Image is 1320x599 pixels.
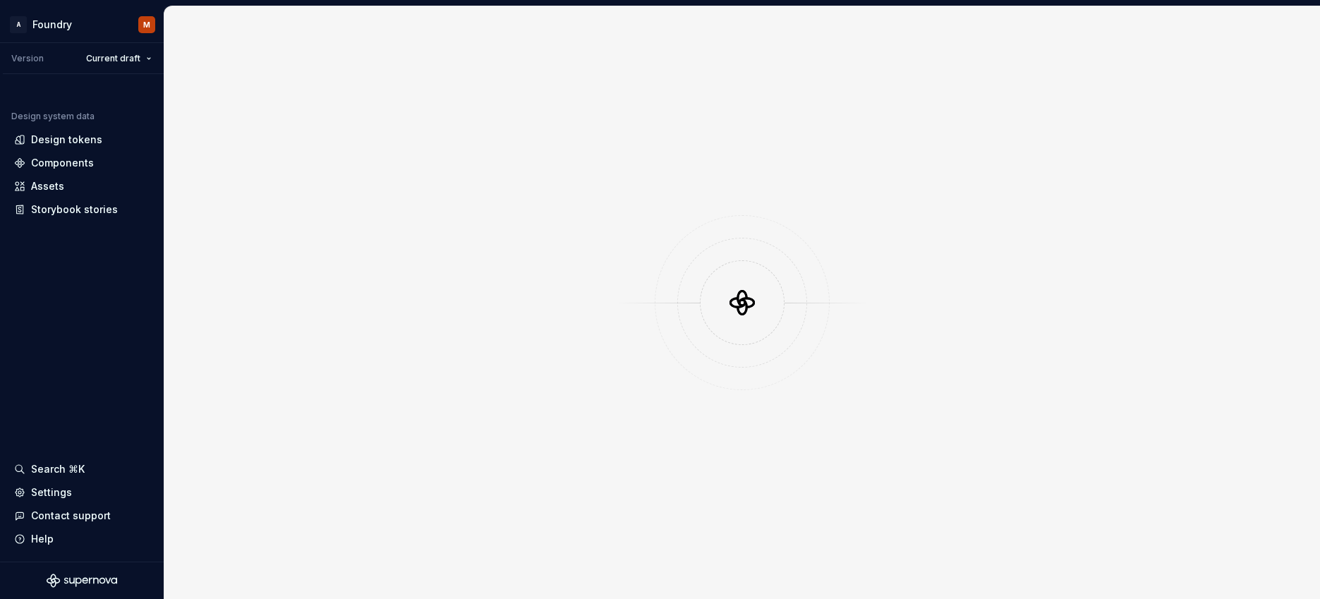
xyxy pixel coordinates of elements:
[8,175,155,198] a: Assets
[143,19,150,30] div: M
[80,49,158,68] button: Current draft
[47,574,117,588] svg: Supernova Logo
[8,128,155,151] a: Design tokens
[31,202,118,217] div: Storybook stories
[31,156,94,170] div: Components
[31,462,85,476] div: Search ⌘K
[8,458,155,480] button: Search ⌘K
[11,111,95,122] div: Design system data
[3,9,161,40] button: AFoundryM
[31,179,64,193] div: Assets
[8,504,155,527] button: Contact support
[8,152,155,174] a: Components
[8,198,155,221] a: Storybook stories
[8,481,155,504] a: Settings
[11,53,44,64] div: Version
[86,53,140,64] span: Current draft
[32,18,72,32] div: Foundry
[31,509,111,523] div: Contact support
[31,133,102,147] div: Design tokens
[31,532,54,546] div: Help
[10,16,27,33] div: A
[8,528,155,550] button: Help
[31,485,72,500] div: Settings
